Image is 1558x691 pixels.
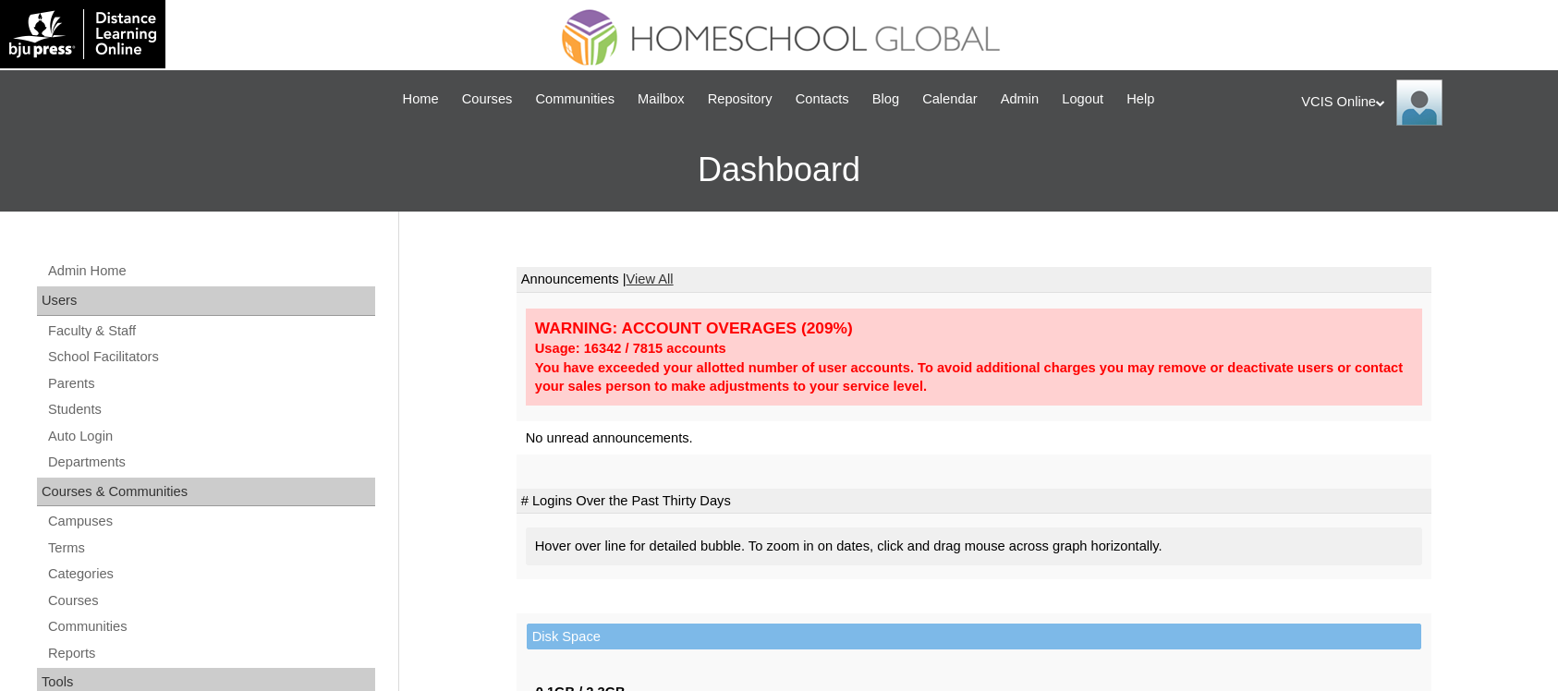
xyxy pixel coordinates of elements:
[1301,79,1540,126] div: VCIS Online
[992,89,1049,110] a: Admin
[699,89,782,110] a: Repository
[872,89,899,110] span: Blog
[1062,89,1103,110] span: Logout
[1001,89,1040,110] span: Admin
[46,589,375,612] a: Courses
[1396,79,1442,126] img: VCIS Online Admin
[517,421,1431,455] td: No unread announcements.
[708,89,773,110] span: Repository
[638,89,685,110] span: Mailbox
[913,89,986,110] a: Calendar
[46,537,375,560] a: Terms
[46,425,375,448] a: Auto Login
[462,89,513,110] span: Courses
[535,358,1413,396] div: You have exceeded your allotted number of user accounts. To avoid additional charges you may remo...
[628,89,694,110] a: Mailbox
[403,89,439,110] span: Home
[527,624,1421,650] td: Disk Space
[796,89,849,110] span: Contacts
[517,267,1431,293] td: Announcements |
[9,128,1549,212] h3: Dashboard
[453,89,522,110] a: Courses
[1053,89,1113,110] a: Logout
[535,341,726,356] strong: Usage: 16342 / 7815 accounts
[526,89,624,110] a: Communities
[46,398,375,421] a: Students
[46,372,375,395] a: Parents
[46,642,375,665] a: Reports
[922,89,977,110] span: Calendar
[46,615,375,638] a: Communities
[517,489,1431,515] td: # Logins Over the Past Thirty Days
[526,527,1422,565] div: Hover over line for detailed bubble. To zoom in on dates, click and drag mouse across graph horiz...
[37,286,375,316] div: Users
[627,272,674,286] a: View All
[1126,89,1154,110] span: Help
[535,89,615,110] span: Communities
[786,89,858,110] a: Contacts
[9,9,156,59] img: logo-white.png
[535,318,1413,339] div: WARNING: ACCOUNT OVERAGES (209%)
[46,345,375,369] a: School Facilitators
[863,89,908,110] a: Blog
[394,89,448,110] a: Home
[1117,89,1163,110] a: Help
[46,260,375,283] a: Admin Home
[46,510,375,533] a: Campuses
[46,320,375,343] a: Faculty & Staff
[46,563,375,586] a: Categories
[37,478,375,507] div: Courses & Communities
[46,451,375,474] a: Departments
